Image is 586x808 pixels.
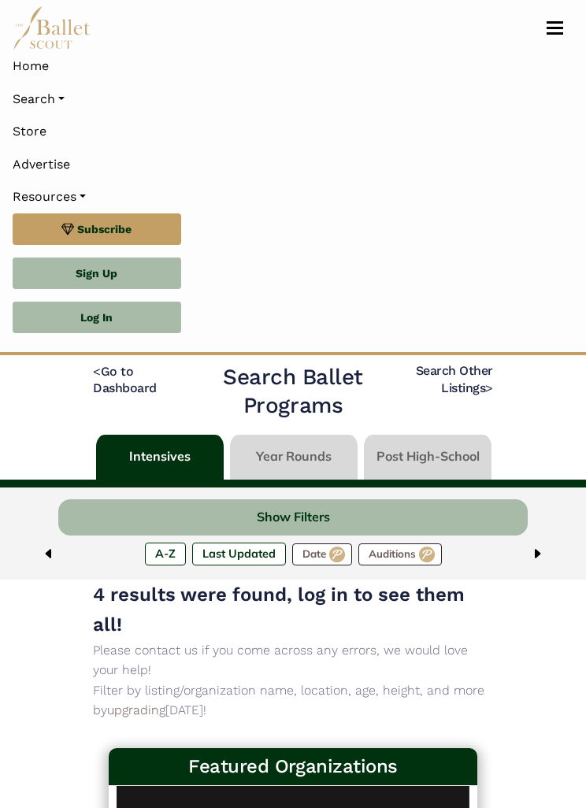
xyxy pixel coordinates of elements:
h2: Search Ballet Programs [196,363,389,421]
a: Home [13,50,573,83]
label: Date [292,543,352,565]
p: Filter by listing/organization name, location, age, height, and more by [DATE]! [93,680,493,721]
li: Year Rounds [227,435,361,480]
a: Subscribe [13,213,181,245]
li: Post High-School [361,435,495,480]
a: Sign Up [13,258,181,289]
a: Resources [13,180,573,213]
a: Search [13,83,573,116]
code: < [93,363,101,379]
label: Last Updated [192,543,286,565]
a: Search Other Listings> [416,363,493,395]
a: Log In [13,302,181,333]
p: Please contact us if you come across any errors, we would love your help! [93,640,493,680]
a: Store [13,115,573,148]
label: Auditions [358,543,442,565]
li: Intensives [93,435,227,480]
button: Show Filters [58,499,527,536]
button: Toggle navigation [536,20,573,35]
code: > [485,380,493,395]
span: 4 results were found, log in to see them all! [93,584,465,636]
span: Subscribe [77,221,132,238]
a: Advertise [13,148,573,181]
label: A-Z [145,543,186,565]
h3: Featured Organizations [121,754,465,779]
img: gem.svg [61,221,74,238]
a: <Go to Dashboard [93,364,157,395]
a: upgrading [107,702,165,717]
